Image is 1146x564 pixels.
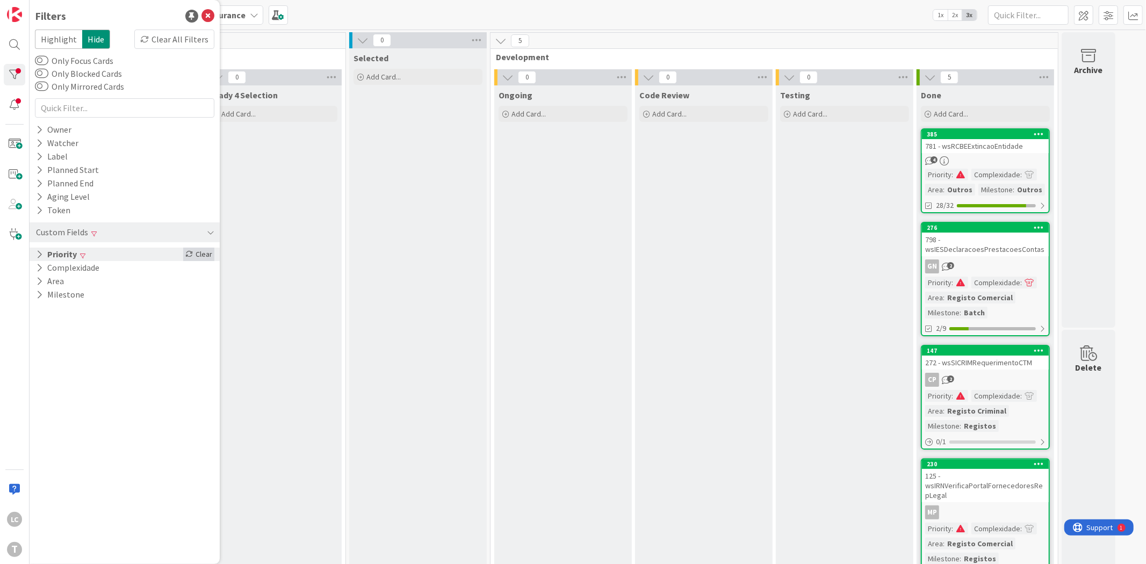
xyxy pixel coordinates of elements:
input: Quick Filter... [988,5,1069,25]
div: Clear [183,248,214,261]
span: : [960,420,961,432]
div: Token [35,204,71,217]
span: Add Card... [793,109,827,119]
span: : [1020,169,1022,180]
button: Priority [35,248,78,261]
div: LC [7,512,22,527]
span: : [952,390,953,402]
span: Hide [82,30,110,49]
button: Only Blocked Cards [35,68,48,79]
div: 781 - wsRCBEExtincaoEntidade [922,139,1049,153]
span: Support [23,2,49,15]
span: Development [496,52,1044,62]
span: 0 [659,71,677,84]
div: Outros [1014,184,1045,196]
input: Quick Filter... [35,98,214,118]
span: 0 [373,34,391,47]
div: Watcher [35,136,80,150]
div: Priority [925,390,952,402]
button: Milestone [35,288,85,301]
span: Add Card... [511,109,546,119]
div: Complexidade [971,277,1020,288]
div: Area [925,538,943,549]
div: MP [925,505,939,519]
div: Archive [1075,63,1103,76]
span: 5 [940,71,958,84]
div: Priority [925,169,952,180]
label: Only Mirrored Cards [35,80,124,93]
div: Registo Comercial [945,538,1015,549]
span: Done [921,90,941,100]
div: Aging Level [35,190,91,204]
span: Code Review [639,90,689,100]
div: Priority [925,277,952,288]
a: 385781 - wsRCBEExtincaoEntidadePriority:Complexidade:Area:OutrosMilestone:Outros28/32 [921,128,1050,213]
span: 0 [518,71,536,84]
span: Testing [780,90,810,100]
img: Visit kanbanzone.com [7,7,22,22]
div: 276 [927,224,1049,232]
div: Clear All Filters [134,30,214,49]
div: Registo Comercial [945,292,1015,303]
div: Label [35,150,69,163]
div: 0/1 [922,435,1049,449]
span: : [1013,184,1014,196]
span: : [943,184,945,196]
div: T [7,542,22,557]
div: Priority [925,523,952,534]
span: 2x [948,10,962,20]
div: Registos [961,420,999,432]
div: 272 - wsSICRIMRequerimentoCTM [922,356,1049,370]
span: 1x [933,10,948,20]
span: Add Card... [934,109,968,119]
div: Area [925,184,943,196]
span: 2/9 [936,323,946,334]
div: Area [925,292,943,303]
button: Area [35,274,65,288]
div: Outros [945,184,975,196]
div: 385781 - wsRCBEExtincaoEntidade [922,129,1049,153]
div: 385 [927,131,1049,138]
div: Complexidade [971,169,1020,180]
span: 3x [962,10,977,20]
span: 2 [947,375,954,382]
div: CP [925,373,939,387]
div: CP [922,373,1049,387]
div: 147272 - wsSICRIMRequerimentoCTM [922,346,1049,370]
div: Milestone [978,184,1013,196]
span: Selected [354,53,388,63]
label: Only Blocked Cards [35,67,122,80]
span: : [943,405,945,417]
span: 0 [799,71,818,84]
div: 230125 - wsIRNVerificaPortalFornecedoresRepLegal [922,459,1049,502]
div: Owner [35,123,73,136]
a: 147272 - wsSICRIMRequerimentoCTMCPPriority:Complexidade:Area:Registo CriminalMilestone:Registos0/1 [921,345,1050,450]
span: Highlight [35,30,82,49]
div: 1 [56,4,59,13]
div: GN [922,259,1049,273]
div: 147 [927,347,1049,355]
span: 5 [511,34,529,47]
div: GN [925,259,939,273]
span: : [1020,523,1022,534]
span: Ongoing [499,90,532,100]
div: 798 - wsIESDeclaracoesPrestacoesContas [922,233,1049,256]
div: 276798 - wsIESDeclaracoesPrestacoesContas [922,223,1049,256]
div: Planned End [35,177,95,190]
div: 147 [922,346,1049,356]
span: Ready 4 Selection [208,90,278,100]
span: : [952,523,953,534]
button: Only Mirrored Cards [35,81,48,92]
span: : [960,307,961,319]
span: : [952,169,953,180]
div: 230 [927,460,1049,468]
div: 230 [922,459,1049,469]
button: Only Focus Cards [35,55,48,66]
span: Add Card... [652,109,687,119]
div: 276 [922,223,1049,233]
span: : [1020,390,1022,402]
span: 0 / 1 [936,436,946,447]
div: Milestone [925,307,960,319]
div: Complexidade [971,523,1020,534]
div: Planned Start [35,163,100,177]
